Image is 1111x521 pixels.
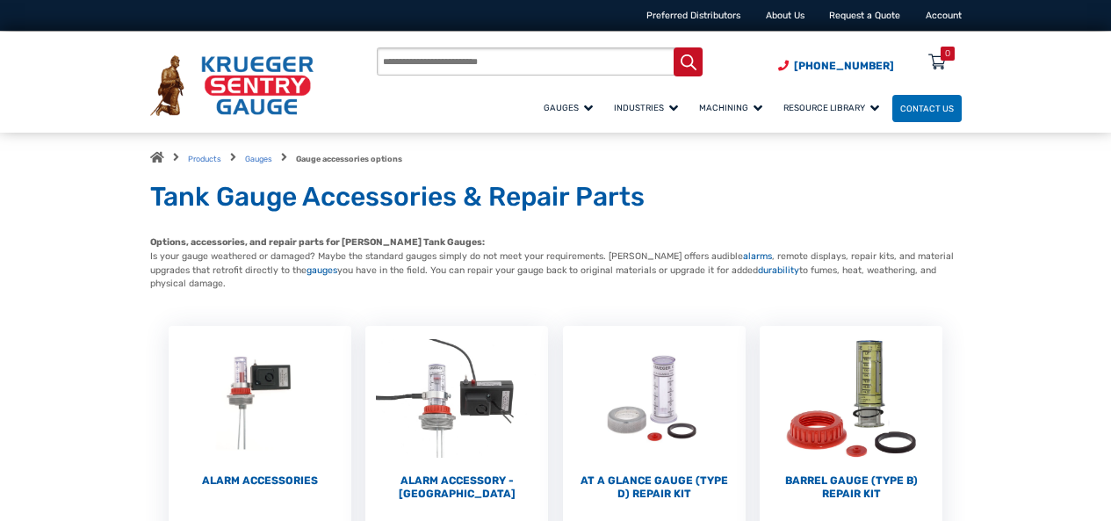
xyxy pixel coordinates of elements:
p: Is your gauge weathered or damaged? Maybe the standard gauges simply do not meet your requirement... [150,235,962,291]
h2: Alarm Accessories [169,474,351,488]
a: Gauges [245,155,272,163]
img: Alarm Accessory - DC [365,326,548,471]
h2: Alarm Accessory - [GEOGRAPHIC_DATA] [365,474,548,501]
a: Visit product category Barrel Gauge (Type B) Repair Kit [760,326,942,501]
a: Request a Quote [829,10,900,21]
a: durability [758,264,799,276]
img: At a Glance Gauge (Type D) Repair Kit [563,326,746,471]
a: alarms [743,250,772,262]
a: Visit product category At a Glance Gauge (Type D) Repair Kit [563,326,746,501]
span: Machining [699,103,762,112]
h1: Tank Gauge Accessories & Repair Parts [150,181,962,214]
h2: At a Glance Gauge (Type D) Repair Kit [563,474,746,501]
span: Contact Us [900,104,954,113]
a: Account [926,10,962,21]
div: 0 [945,47,950,61]
img: Krueger Sentry Gauge [150,55,314,116]
img: Alarm Accessories [169,326,351,471]
a: Visit product category Alarm Accessories [169,326,351,488]
span: Resource Library [783,103,879,112]
span: Industries [614,103,678,112]
a: Products [188,155,221,163]
strong: Gauge accessories options [296,155,402,163]
a: About Us [766,10,804,21]
a: Phone Number (920) 434-8860 [778,58,894,74]
a: Contact Us [892,95,962,122]
a: gauges [307,264,337,276]
a: Machining [691,92,776,123]
h2: Barrel Gauge (Type B) Repair Kit [760,474,942,501]
span: [PHONE_NUMBER] [794,60,894,72]
a: Gauges [536,92,606,123]
strong: Options, accessories, and repair parts for [PERSON_NAME] Tank Gauges: [150,236,485,248]
a: Resource Library [776,92,892,123]
img: Barrel Gauge (Type B) Repair Kit [760,326,942,471]
a: Preferred Distributors [646,10,740,21]
a: Industries [606,92,691,123]
a: Visit product category Alarm Accessory - DC [365,326,548,501]
span: Gauges [544,103,593,112]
